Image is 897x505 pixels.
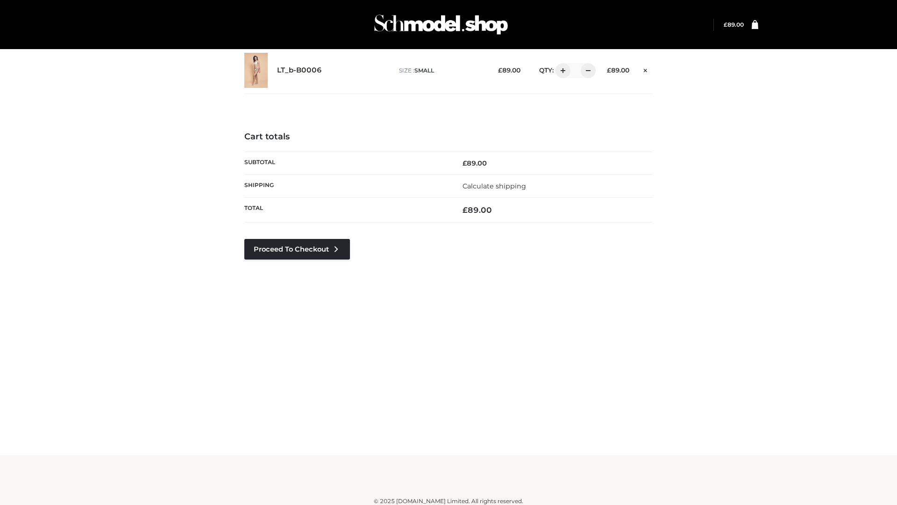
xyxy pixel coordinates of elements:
bdi: 89.00 [463,205,492,215]
th: Shipping [244,174,448,197]
a: Remove this item [639,63,653,75]
h4: Cart totals [244,132,653,142]
a: Proceed to Checkout [244,239,350,260]
a: LT_b-B0006 [277,66,322,75]
div: QTY: [530,63,592,78]
img: LT_b-B0006 - SMALL [244,53,268,88]
bdi: 89.00 [607,66,629,74]
img: Schmodel Admin 964 [371,6,511,43]
th: Total [244,198,448,223]
p: size : [399,66,484,75]
span: £ [463,205,468,215]
bdi: 89.00 [498,66,520,74]
a: Calculate shipping [463,182,526,190]
span: £ [498,66,502,74]
span: £ [463,159,467,167]
bdi: 89.00 [463,159,487,167]
th: Subtotal [244,151,448,174]
bdi: 89.00 [724,21,744,28]
span: £ [724,21,727,28]
span: SMALL [414,67,434,74]
a: £89.00 [724,21,744,28]
span: £ [607,66,611,74]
